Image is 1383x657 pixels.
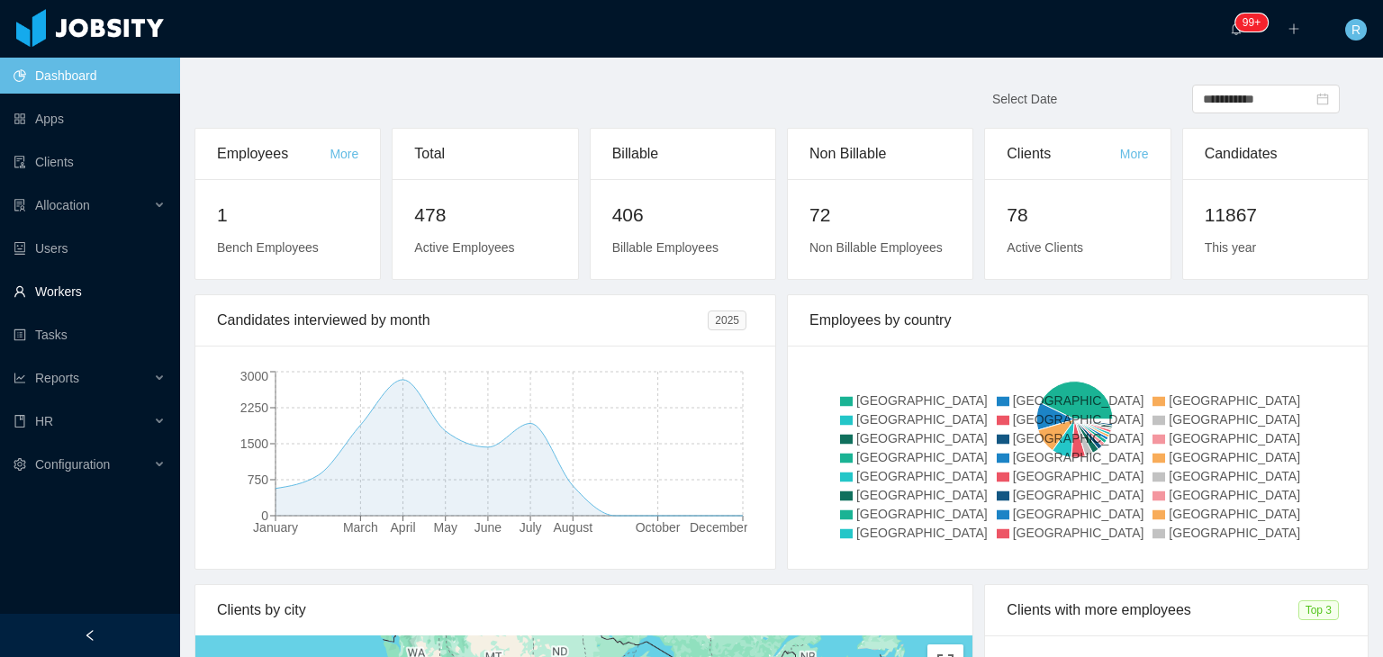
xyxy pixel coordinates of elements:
span: [GEOGRAPHIC_DATA] [1013,393,1144,408]
span: [GEOGRAPHIC_DATA] [1169,488,1300,502]
span: HR [35,414,53,428]
tspan: January [253,520,298,535]
span: [GEOGRAPHIC_DATA] [856,431,988,445]
a: More [1120,147,1149,161]
a: icon: appstoreApps [14,101,166,137]
div: Non Billable [809,129,951,179]
tspan: 750 [248,472,269,487]
a: icon: auditClients [14,144,166,180]
a: icon: profileTasks [14,317,166,353]
span: Non Billable Employees [809,240,943,255]
tspan: June [475,520,502,535]
tspan: 1500 [240,436,268,451]
tspan: October [636,520,681,535]
span: [GEOGRAPHIC_DATA] [1013,488,1144,502]
i: icon: book [14,415,26,427]
span: [GEOGRAPHIC_DATA] [1169,431,1300,445]
i: icon: bell [1230,22,1243,35]
span: R [1351,19,1360,40]
span: [GEOGRAPHIC_DATA] [856,412,988,427]
span: [GEOGRAPHIC_DATA] [1013,450,1144,464]
div: Candidates interviewed by month [217,295,708,346]
h2: 72 [809,201,951,229]
tspan: December [690,520,748,535]
span: Select Date [992,92,1057,106]
tspan: April [391,520,416,535]
a: icon: pie-chartDashboard [14,58,166,94]
i: icon: calendar [1316,93,1329,105]
span: [GEOGRAPHIC_DATA] [1013,526,1144,540]
tspan: May [434,520,457,535]
span: Reports [35,371,79,385]
i: icon: plus [1288,22,1300,35]
tspan: 3000 [240,369,268,383]
div: Clients [1007,129,1119,179]
div: Clients with more employees [1007,585,1297,635]
span: 2025 [708,310,746,330]
div: Clients by city [217,585,951,635]
span: [GEOGRAPHIC_DATA] [856,450,988,464]
h2: 478 [414,201,556,229]
h2: 406 [612,201,754,229]
h2: 1 [217,201,358,229]
span: [GEOGRAPHIC_DATA] [1013,431,1144,445]
span: [GEOGRAPHIC_DATA] [1169,469,1300,483]
tspan: July [520,520,542,535]
i: icon: setting [14,458,26,471]
span: Active Clients [1007,240,1083,255]
span: [GEOGRAPHIC_DATA] [1013,469,1144,483]
span: [GEOGRAPHIC_DATA] [856,488,988,502]
i: icon: line-chart [14,372,26,384]
span: [GEOGRAPHIC_DATA] [1169,412,1300,427]
span: [GEOGRAPHIC_DATA] [1013,507,1144,521]
tspan: March [343,520,378,535]
h2: 11867 [1205,201,1346,229]
div: Candidates [1205,129,1346,179]
i: icon: solution [14,199,26,211]
span: Active Employees [414,240,514,255]
tspan: 0 [261,508,268,523]
span: [GEOGRAPHIC_DATA] [1169,526,1300,540]
span: [GEOGRAPHIC_DATA] [1013,412,1144,427]
span: Bench Employees [217,240,319,255]
span: Billable Employees [612,240,719,255]
h2: 78 [1007,201,1148,229]
a: icon: robotUsers [14,230,166,266]
a: More [330,147,358,161]
span: Allocation [35,198,90,212]
span: [GEOGRAPHIC_DATA] [856,393,988,408]
tspan: 2250 [240,400,268,415]
span: This year [1205,240,1257,255]
span: [GEOGRAPHIC_DATA] [856,526,988,540]
span: [GEOGRAPHIC_DATA] [856,469,988,483]
tspan: August [553,520,592,535]
div: Employees [217,129,330,179]
a: icon: userWorkers [14,274,166,310]
span: [GEOGRAPHIC_DATA] [1169,393,1300,408]
span: [GEOGRAPHIC_DATA] [1169,507,1300,521]
span: Configuration [35,457,110,472]
span: [GEOGRAPHIC_DATA] [1169,450,1300,464]
div: Employees by country [809,295,1346,346]
sup: 224 [1235,13,1268,31]
div: Total [414,129,556,179]
span: [GEOGRAPHIC_DATA] [856,507,988,521]
div: Billable [612,129,754,179]
span: Top 3 [1298,600,1339,620]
